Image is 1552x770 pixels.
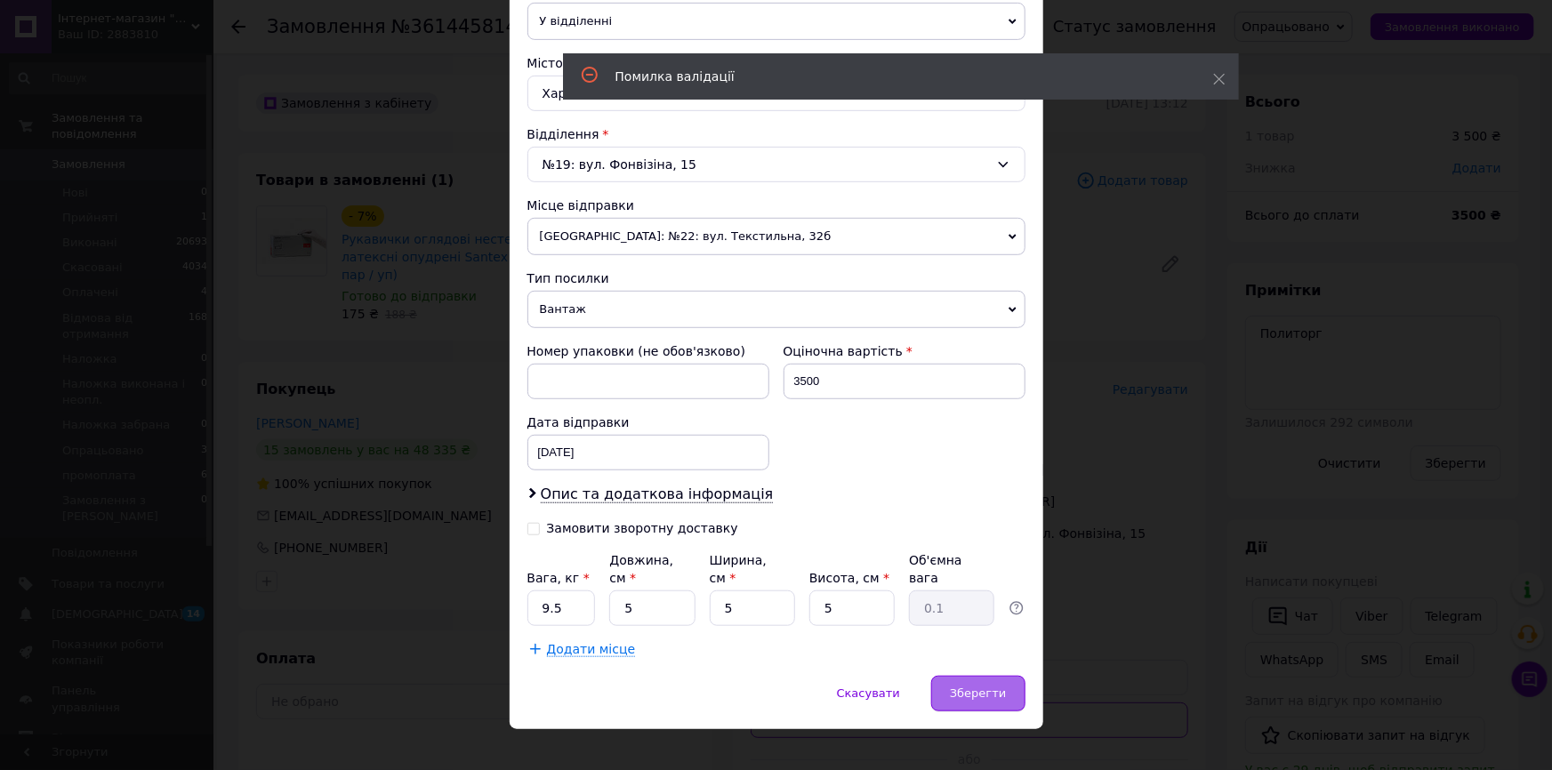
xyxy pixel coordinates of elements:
span: У відділенні [527,3,1025,40]
span: Тип посилки [527,271,609,285]
div: Місто [527,54,1025,72]
div: Відділення [527,125,1025,143]
span: Зберегти [950,686,1006,700]
span: Вантаж [527,291,1025,328]
span: [GEOGRAPHIC_DATA]: №22: вул. Текстильна, 32б [527,218,1025,255]
div: Помилка валідації [615,68,1169,85]
div: Дата відправки [527,413,769,431]
div: №19: вул. Фонвізіна, 15 [527,147,1025,182]
span: Опис та додаткова інформація [541,485,774,503]
div: Номер упаковки (не обов'язково) [527,342,769,360]
label: Висота, см [809,571,889,585]
div: Оціночна вартість [784,342,1025,360]
span: Скасувати [837,686,900,700]
div: Замовити зворотну доставку [547,521,738,536]
div: Харків [527,76,1025,111]
label: Ширина, см [710,553,767,585]
span: Місце відправки [527,198,635,213]
span: Додати місце [547,642,636,657]
label: Довжина, см [609,553,673,585]
label: Вага, кг [527,571,590,585]
div: Об'ємна вага [909,551,994,587]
